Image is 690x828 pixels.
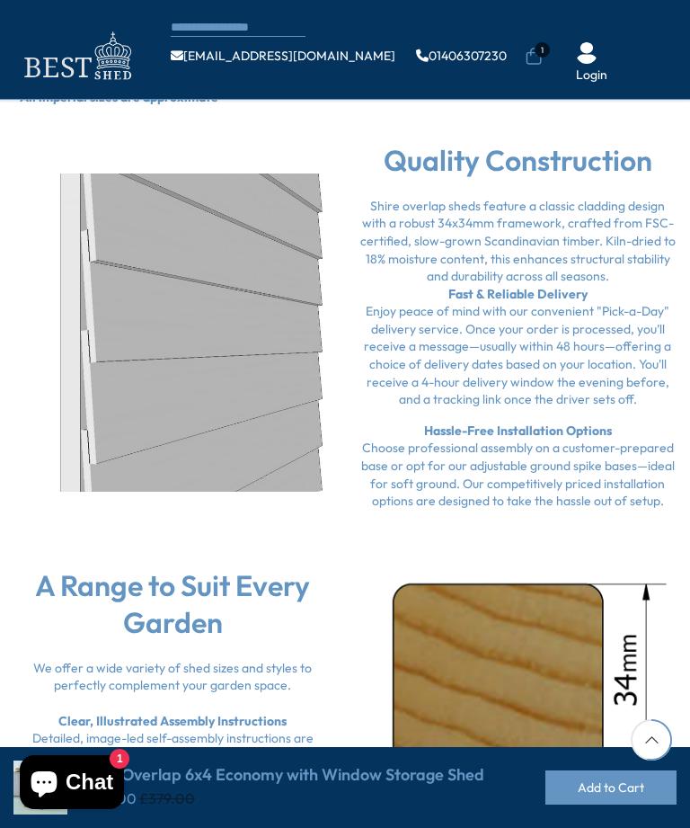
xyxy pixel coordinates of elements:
[13,761,67,815] img: Shire
[13,174,332,492] img: cms-image
[545,770,677,805] button: Add to Cart
[358,423,677,511] p: Choose professional assembly on a customer-prepared base or opt for our adjustable ground spike b...
[416,49,507,62] a: 01406307230
[535,42,550,58] span: 1
[58,713,287,729] strong: Clear, Illustrated Assembly Instructions
[13,27,139,85] img: logo
[358,286,677,409] p: Enjoy peace of mind with our convenient "Pick-a-Day" delivery service. Once your order is process...
[358,198,677,511] div: Shire overlap sheds feature a classic cladding design with a robust 34x34mm framework, crafted fr...
[139,789,195,807] del: £379.00
[13,567,332,642] h2: A Range to Suit Every Garden
[13,89,225,105] strong: *All imperial sizes are approximate*
[81,766,484,784] h4: Shire Overlap 6x4 Economy with Window Storage Shed
[424,423,612,439] strong: Hassle-Free Installation Options
[525,48,543,66] a: 1
[576,67,607,85] a: Login
[448,286,588,302] strong: Fast & Reliable Delivery
[171,49,395,62] a: [EMAIL_ADDRESS][DOMAIN_NAME]
[358,142,677,180] h2: Quality Construction
[576,42,597,64] img: User Icon
[14,755,129,814] inbox-online-store-chat: Shopify online store chat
